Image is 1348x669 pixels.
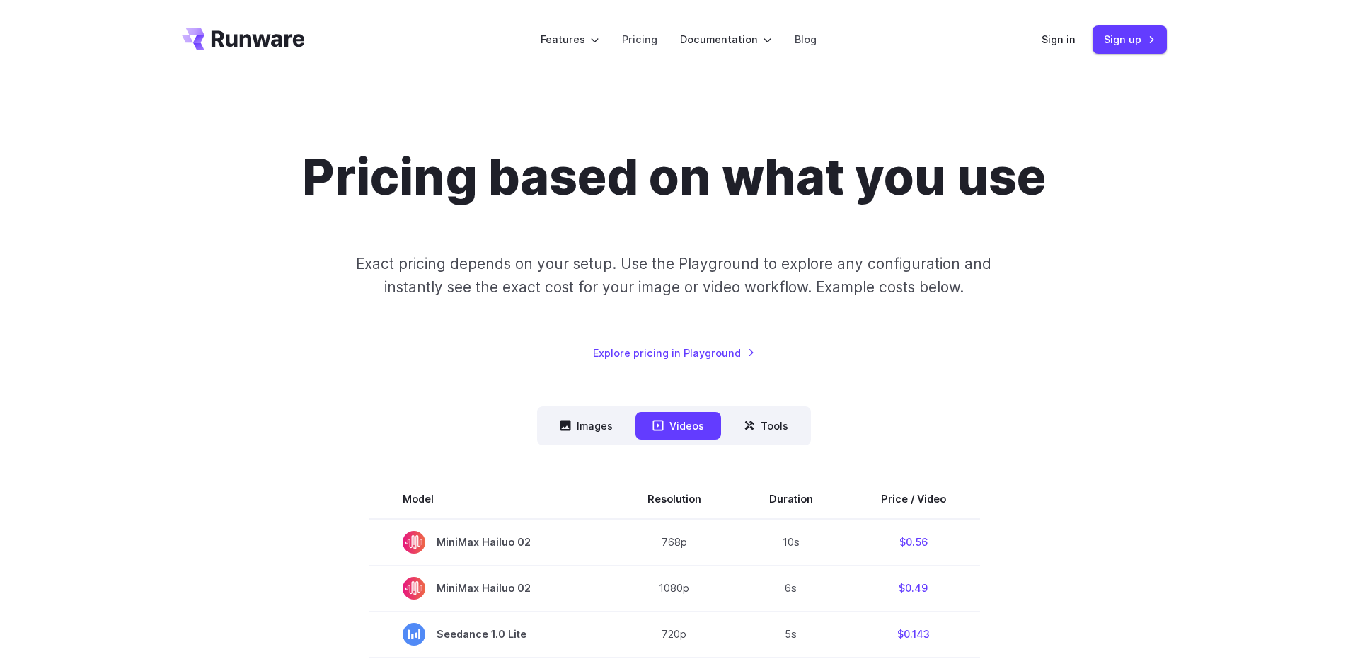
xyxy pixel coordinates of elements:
a: Explore pricing in Playground [593,345,755,361]
h1: Pricing based on what you use [302,147,1046,207]
th: Model [369,479,613,519]
label: Documentation [680,31,772,47]
a: Go to / [182,28,305,50]
button: Tools [727,412,805,440]
button: Images [543,412,630,440]
span: MiniMax Hailuo 02 [403,577,580,600]
th: Duration [735,479,847,519]
a: Blog [795,31,817,47]
a: Sign in [1042,31,1076,47]
td: 1080p [613,565,735,611]
td: 768p [613,519,735,566]
span: Seedance 1.0 Lite [403,623,580,646]
td: $0.143 [847,611,980,657]
span: MiniMax Hailuo 02 [403,531,580,554]
label: Features [541,31,599,47]
p: Exact pricing depends on your setup. Use the Playground to explore any configuration and instantl... [329,252,1018,299]
button: Videos [635,412,721,440]
td: $0.49 [847,565,980,611]
a: Sign up [1093,25,1167,53]
th: Resolution [613,479,735,519]
td: 6s [735,565,847,611]
td: 5s [735,611,847,657]
td: 720p [613,611,735,657]
th: Price / Video [847,479,980,519]
a: Pricing [622,31,657,47]
td: $0.56 [847,519,980,566]
td: 10s [735,519,847,566]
